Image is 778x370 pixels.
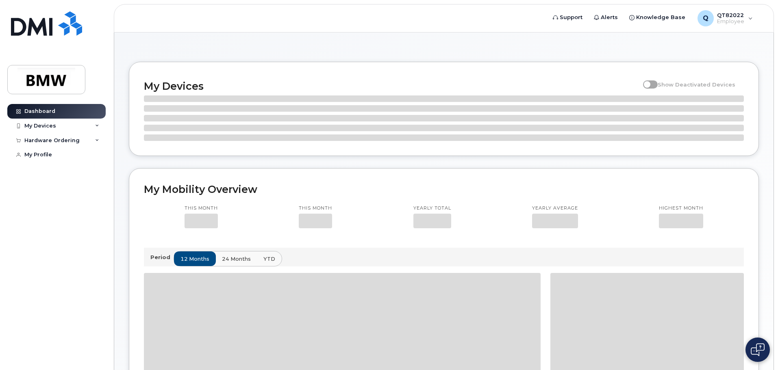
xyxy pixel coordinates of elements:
h2: My Mobility Overview [144,183,744,195]
p: Highest month [659,205,703,212]
p: Yearly total [413,205,451,212]
span: 24 months [222,255,251,263]
input: Show Deactivated Devices [643,77,650,83]
span: Show Deactivated Devices [658,81,735,88]
p: This month [299,205,332,212]
p: Period [150,253,174,261]
img: Open chat [751,343,765,356]
span: YTD [263,255,275,263]
p: This month [185,205,218,212]
h2: My Devices [144,80,639,92]
p: Yearly average [532,205,578,212]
